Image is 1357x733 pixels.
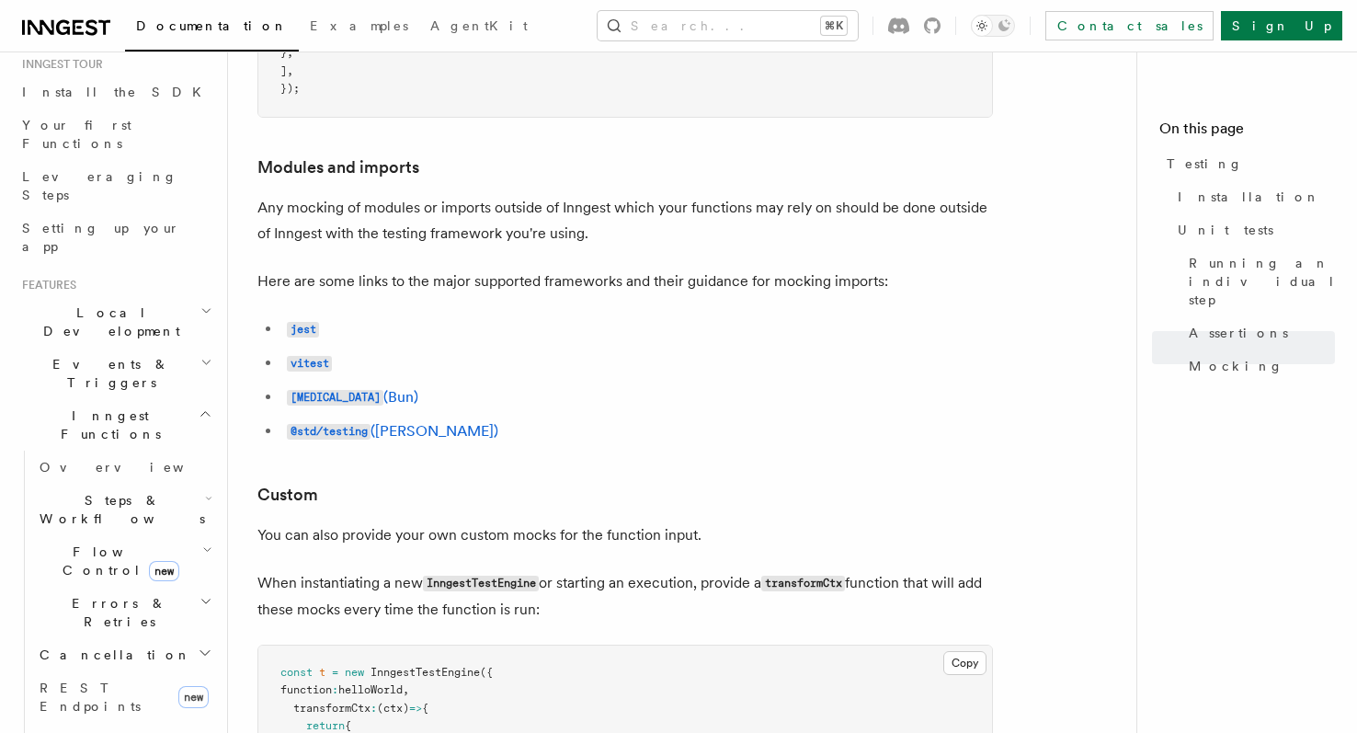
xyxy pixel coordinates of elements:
[15,296,216,348] button: Local Development
[280,683,332,696] span: function
[15,109,216,160] a: Your first Functions
[598,11,858,40] button: Search...⌘K
[480,666,493,679] span: ({
[257,195,993,246] p: Any mocking of modules or imports outside of Inngest which your functions may rely on should be d...
[338,683,403,696] span: helloWorld
[287,422,498,440] a: @std/testing([PERSON_NAME])
[943,651,986,675] button: Copy
[287,64,293,77] span: ,
[287,390,383,406] code: [MEDICAL_DATA]
[319,666,325,679] span: t
[1189,357,1283,375] span: Mocking
[22,169,177,202] span: Leveraging Steps
[32,646,191,664] span: Cancellation
[149,561,179,581] span: new
[280,64,287,77] span: ]
[287,424,371,440] code: @std/testing
[1189,324,1288,342] span: Assertions
[257,522,993,548] p: You can also provide your own custom mocks for the function input.
[287,320,319,338] a: jest
[1189,254,1336,309] span: Running an individual step
[1167,155,1243,173] span: Testing
[423,576,539,591] code: InngestTestEngine
[257,570,993,623] p: When instantiating a new or starting an execution, provide a function that will add these mocks e...
[409,702,422,715] span: =>
[15,212,216,263] a: Setting up your app
[257,269,993,294] p: Here are some links to the major supported frameworks and their guidance for mocking imports:
[287,322,319,338] code: jest
[136,18,288,33] span: Documentation
[32,535,216,587] button: Flow Controlnew
[371,666,480,679] span: InngestTestEngine
[125,6,299,52] a: Documentation
[1170,180,1335,213] a: Installation
[287,356,332,372] code: vitest
[1181,246,1335,316] a: Running an individual step
[287,46,293,59] span: ,
[22,221,180,254] span: Setting up your app
[15,355,200,392] span: Events & Triggers
[1181,316,1335,349] a: Assertions
[15,278,76,292] span: Features
[280,46,287,59] span: }
[287,388,418,406] a: [MEDICAL_DATA](Bun)
[15,399,216,451] button: Inngest Functions
[377,702,409,715] span: (ctx)
[821,17,847,35] kbd: ⌘K
[178,686,209,708] span: new
[345,666,364,679] span: new
[1178,188,1320,206] span: Installation
[299,6,419,50] a: Examples
[40,460,229,475] span: Overview
[971,15,1015,37] button: Toggle dark mode
[15,160,216,212] a: Leveraging Steps
[332,666,338,679] span: =
[280,82,300,95] span: });
[32,451,216,484] a: Overview
[345,719,351,732] span: {
[306,719,345,732] span: return
[1159,118,1335,147] h4: On this page
[1178,221,1273,239] span: Unit tests
[422,702,428,715] span: {
[371,702,377,715] span: :
[761,576,845,591] code: transformCtx
[22,118,131,151] span: Your first Functions
[257,482,318,508] a: Custom
[293,702,371,715] span: transformCtx
[332,683,338,696] span: :
[15,57,103,72] span: Inngest tour
[15,75,216,109] a: Install the SDK
[1221,11,1342,40] a: Sign Up
[403,683,409,696] span: ,
[40,681,141,714] span: REST Endpoints
[287,354,332,372] a: vitest
[1170,213,1335,246] a: Unit tests
[430,18,528,33] span: AgentKit
[257,155,419,180] a: Modules and imports
[280,666,313,679] span: const
[15,407,199,443] span: Inngest Functions
[1045,11,1214,40] a: Contact sales
[15,348,216,399] button: Events & Triggers
[1159,147,1335,180] a: Testing
[32,671,216,723] a: REST Endpointsnew
[419,6,539,50] a: AgentKit
[32,587,216,638] button: Errors & Retries
[32,543,202,579] span: Flow Control
[1181,349,1335,383] a: Mocking
[15,304,200,340] span: Local Development
[310,18,408,33] span: Examples
[32,491,205,528] span: Steps & Workflows
[22,85,212,99] span: Install the SDK
[32,484,216,535] button: Steps & Workflows
[32,594,200,631] span: Errors & Retries
[32,638,216,671] button: Cancellation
